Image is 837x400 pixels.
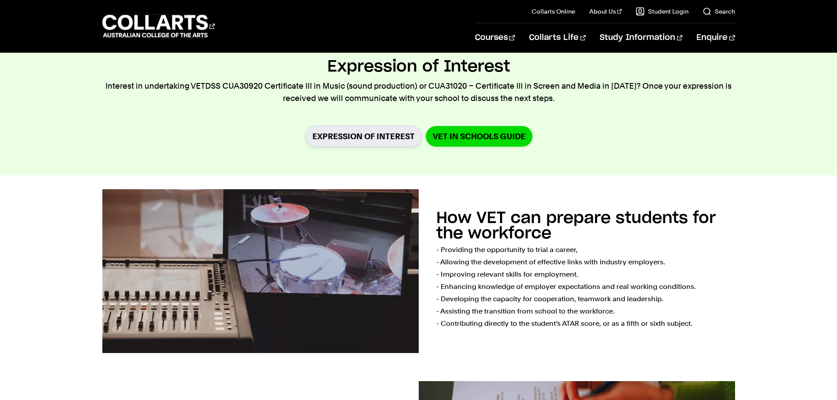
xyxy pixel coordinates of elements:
[436,210,716,241] h2: How VET can prepare students for the workforce
[327,57,510,76] h2: Expression of Interest
[703,7,735,16] a: Search
[436,244,735,330] p: - Providing the opportunity to trial a career, - Allowing the development of effective links with...
[600,23,682,52] a: Study Information
[475,23,515,52] a: Courses
[636,7,688,16] a: Student Login
[426,126,533,147] a: VET in Schools Guide
[305,126,422,147] a: Expression of Interest
[529,23,586,52] a: Collarts Life
[532,7,575,16] a: Collarts Online
[102,14,215,39] div: Go to homepage
[589,7,622,16] a: About Us
[696,23,735,52] a: Enquire
[102,80,735,105] p: Interest in undertaking VETDSS CUA30920 Certificate III in Music (sound production) or CUA31020 –...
